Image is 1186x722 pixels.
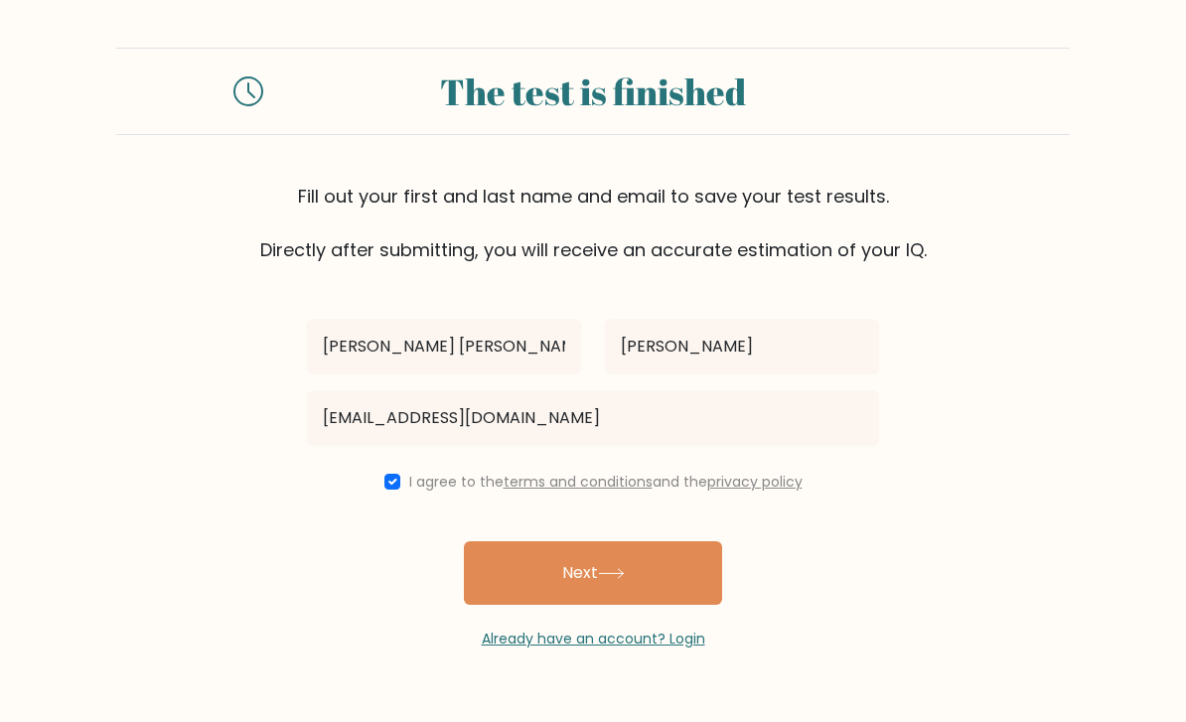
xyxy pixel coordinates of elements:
[307,390,879,446] input: Email
[287,65,899,118] div: The test is finished
[605,319,879,374] input: Last name
[409,472,803,492] label: I agree to the and the
[464,541,722,605] button: Next
[504,472,653,492] a: terms and conditions
[482,629,705,649] a: Already have an account? Login
[307,319,581,374] input: First name
[116,183,1070,263] div: Fill out your first and last name and email to save your test results. Directly after submitting,...
[707,472,803,492] a: privacy policy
